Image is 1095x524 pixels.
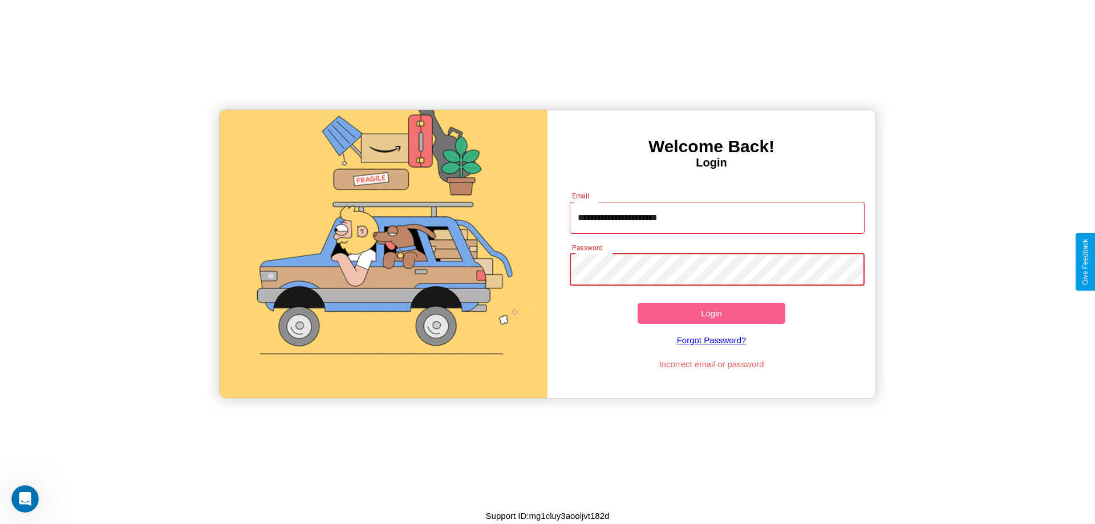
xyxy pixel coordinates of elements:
div: Give Feedback [1081,239,1089,285]
a: Forgot Password? [564,324,859,356]
button: Login [638,303,785,324]
label: Password [572,243,602,253]
img: gif [220,110,547,398]
h3: Welcome Back! [547,137,875,156]
p: Support ID: mg1cluy3aooljvt182d [486,508,610,523]
iframe: Intercom live chat [11,485,39,513]
label: Email [572,191,590,201]
p: Incorrect email or password [564,356,859,372]
h4: Login [547,156,875,169]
